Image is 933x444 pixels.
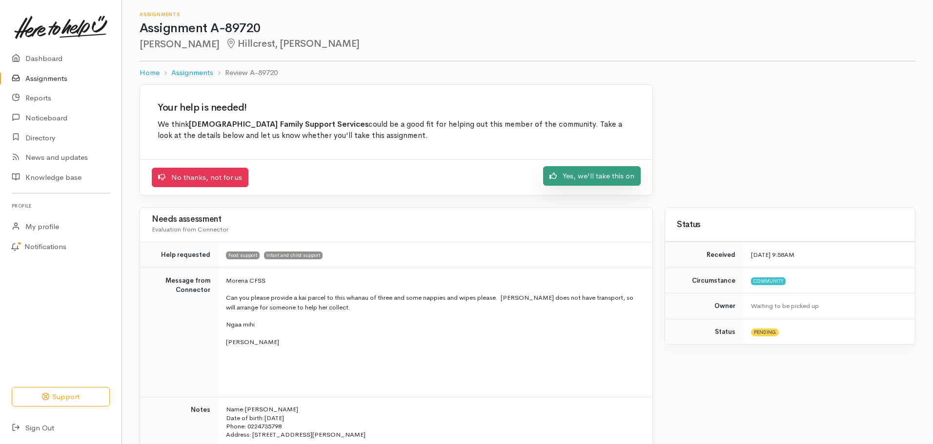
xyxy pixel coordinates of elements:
span: [PERSON_NAME] [245,405,298,413]
span: Pending [751,328,779,336]
td: Owner [665,293,743,319]
td: Received [665,242,743,268]
p: We think could be a good fit for helping out this member of the community. Take a look at the det... [158,119,635,142]
span: Infant and child support [264,251,323,259]
span: Food support [226,251,260,259]
a: No thanks, not for us [152,168,248,188]
td: Circumstance [665,268,743,293]
p: [PERSON_NAME] [226,337,641,347]
h3: Needs assessment [152,215,641,224]
li: Review A-89720 [213,67,278,78]
p: Morena CFSS [226,276,641,286]
h6: Profile [12,199,110,212]
span: Phone: [226,422,246,430]
td: Message from Connector [140,268,218,397]
span: [DATE] [264,414,284,422]
td: Status [665,319,743,344]
td: Help requested [140,242,218,268]
a: Home [140,67,160,78]
a: Assignments [171,67,213,78]
span: [STREET_ADDRESS][PERSON_NAME] [252,430,365,439]
b: [DEMOGRAPHIC_DATA] Family Support Services [189,119,368,129]
nav: breadcrumb [140,61,915,84]
span: Date of birth: [226,414,264,422]
h2: [PERSON_NAME] [140,39,915,50]
span: 0224735798 [247,422,282,430]
h2: Your help is needed! [158,102,635,113]
h1: Assignment A-89720 [140,21,915,36]
button: Support [12,387,110,407]
span: Name: [226,405,245,413]
p: Can you please provide a kai parcel to this whanau of three and some nappies and wipes please. [P... [226,293,641,312]
span: Address: [226,430,251,439]
time: [DATE] 9:58AM [751,251,794,259]
h3: Status [677,220,903,230]
div: Waiting to be picked up [751,301,903,311]
span: Evaluation from Connector [152,225,228,233]
h6: Assignments [140,12,915,17]
a: Yes, we'll take this on [543,166,641,186]
span: Community [751,277,786,285]
p: Ngaa mihi [226,320,641,329]
span: Hillcrest, [PERSON_NAME] [225,38,360,50]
